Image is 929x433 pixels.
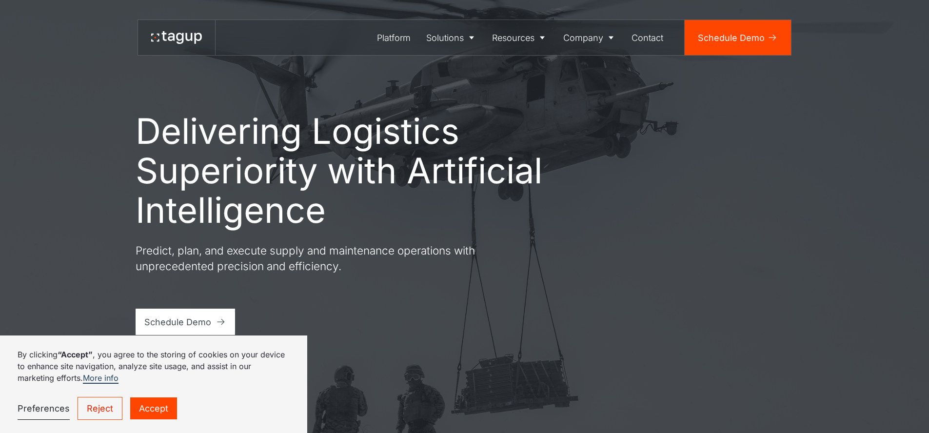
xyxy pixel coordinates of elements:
[58,350,93,359] strong: “Accept”
[485,20,556,55] a: Resources
[426,31,464,44] div: Solutions
[563,31,603,44] div: Company
[555,20,624,55] a: Company
[685,20,791,55] a: Schedule Demo
[83,373,119,384] a: More info
[18,349,290,384] p: By clicking , you agree to the storing of cookies on your device to enhance site navigation, anal...
[624,20,672,55] a: Contact
[144,315,211,329] div: Schedule Demo
[632,31,663,44] div: Contact
[136,111,545,230] h1: Delivering Logistics Superiority with Artificial Intelligence
[418,20,485,55] a: Solutions
[492,31,534,44] div: Resources
[78,397,122,420] a: Reject
[370,20,419,55] a: Platform
[130,397,177,419] a: Accept
[136,243,487,274] p: Predict, plan, and execute supply and maintenance operations with unprecedented precision and eff...
[698,31,765,44] div: Schedule Demo
[18,397,70,420] a: Preferences
[377,31,411,44] div: Platform
[136,309,236,335] a: Schedule Demo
